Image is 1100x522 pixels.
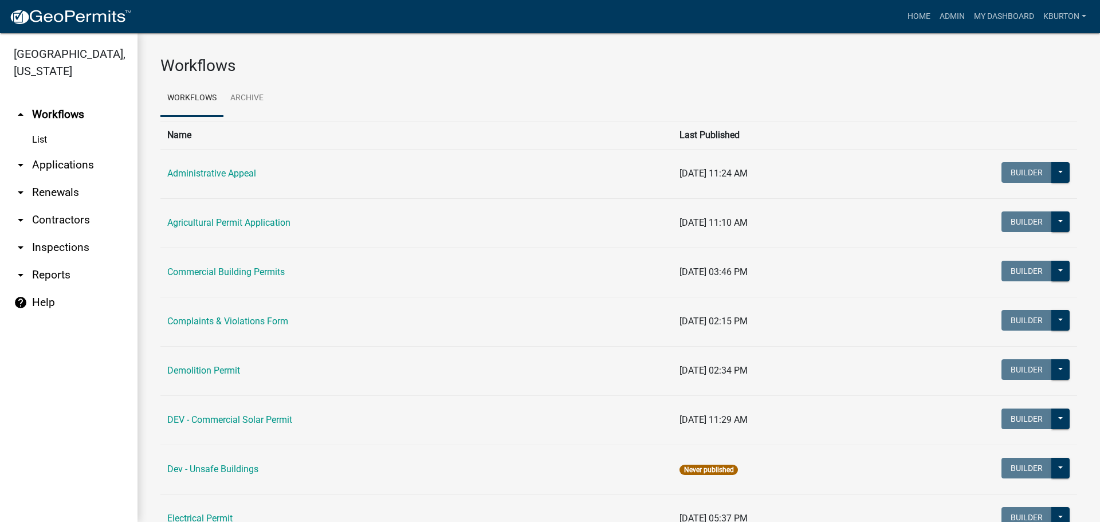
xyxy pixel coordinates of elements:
[1001,162,1052,183] button: Builder
[679,217,748,228] span: [DATE] 11:10 AM
[14,296,27,309] i: help
[679,365,748,376] span: [DATE] 02:34 PM
[1001,211,1052,232] button: Builder
[167,464,258,474] a: Dev - Unsafe Buildings
[14,108,27,121] i: arrow_drop_up
[903,6,935,28] a: Home
[167,217,290,228] a: Agricultural Permit Application
[935,6,969,28] a: Admin
[14,241,27,254] i: arrow_drop_down
[14,186,27,199] i: arrow_drop_down
[1001,310,1052,331] button: Builder
[1039,6,1091,28] a: kburton
[167,168,256,179] a: Administrative Appeal
[160,56,1077,76] h3: Workflows
[167,316,288,327] a: Complaints & Violations Form
[1001,261,1052,281] button: Builder
[679,465,737,475] span: Never published
[167,414,292,425] a: DEV - Commercial Solar Permit
[679,168,748,179] span: [DATE] 11:24 AM
[14,158,27,172] i: arrow_drop_down
[14,268,27,282] i: arrow_drop_down
[223,80,270,117] a: Archive
[167,266,285,277] a: Commercial Building Permits
[673,121,873,149] th: Last Published
[1001,409,1052,429] button: Builder
[1001,458,1052,478] button: Builder
[679,414,748,425] span: [DATE] 11:29 AM
[1001,359,1052,380] button: Builder
[167,365,240,376] a: Demolition Permit
[160,80,223,117] a: Workflows
[679,266,748,277] span: [DATE] 03:46 PM
[969,6,1039,28] a: My Dashboard
[14,213,27,227] i: arrow_drop_down
[679,316,748,327] span: [DATE] 02:15 PM
[160,121,673,149] th: Name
